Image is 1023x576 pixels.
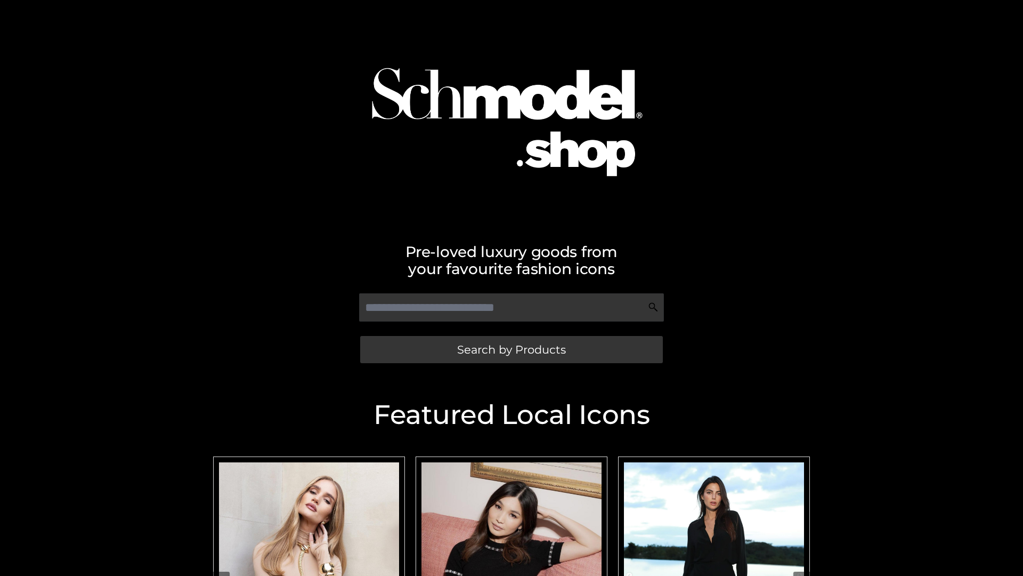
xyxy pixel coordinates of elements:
span: Search by Products [457,344,566,355]
img: Search Icon [648,302,659,313]
h2: Featured Local Icons​ [208,402,815,428]
h2: Pre-loved luxury goods from your favourite fashion icons [208,243,815,277]
a: Search by Products [360,336,663,363]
